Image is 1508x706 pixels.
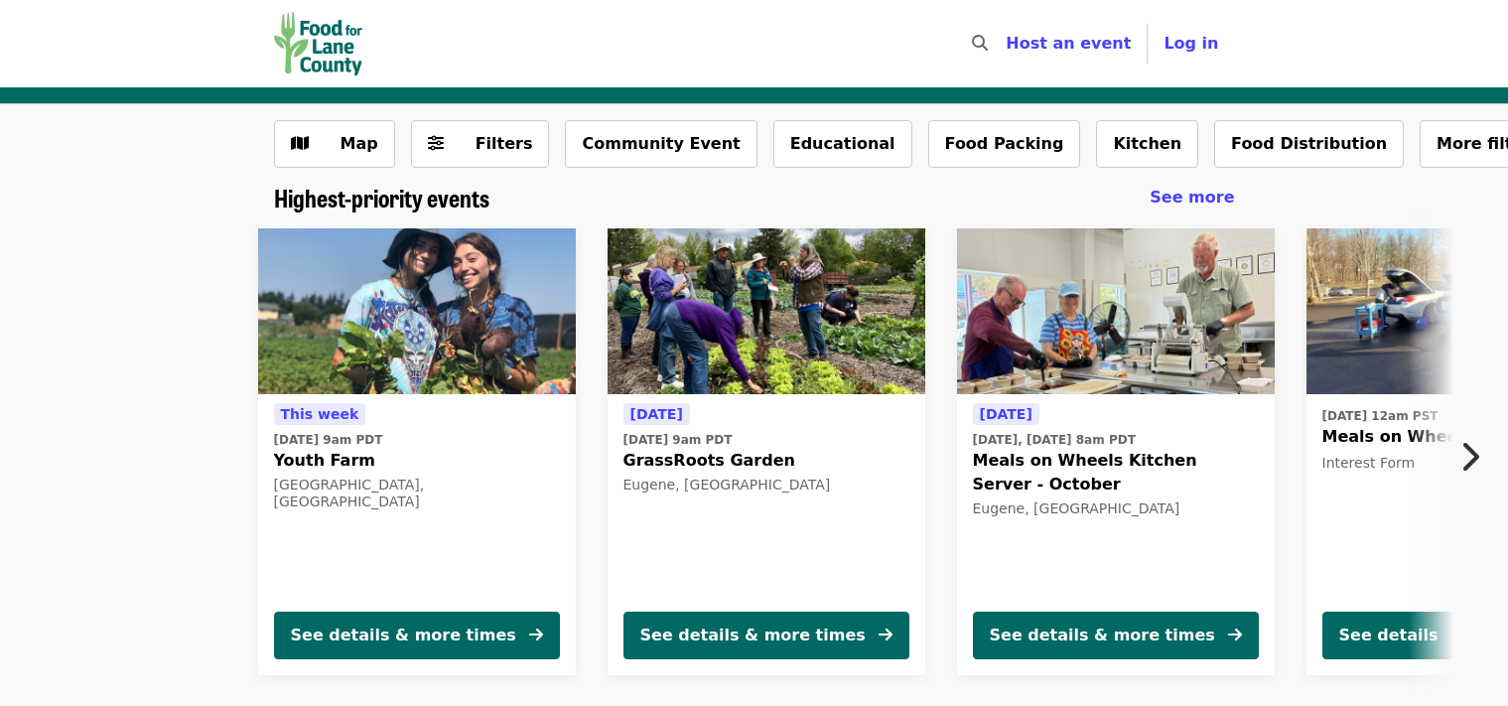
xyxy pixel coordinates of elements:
time: [DATE] 9am PDT [274,431,383,449]
span: Map [341,134,378,153]
button: Filters (0 selected) [411,120,550,168]
div: Eugene, [GEOGRAPHIC_DATA] [623,477,909,494]
img: Food for Lane County - Home [274,12,363,75]
i: chevron-right icon [1459,438,1479,476]
button: See details & more times [623,612,909,659]
div: See details & more times [291,624,516,647]
a: See details for "Youth Farm" [258,228,576,675]
span: Meals on Wheels Kitchen Server - October [973,449,1259,496]
span: Log in [1164,34,1218,53]
span: Youth Farm [274,449,560,473]
i: search icon [972,34,988,53]
div: See details [1339,624,1439,647]
button: Next item [1442,429,1508,485]
button: Show map view [274,120,395,168]
input: Search [1000,20,1016,68]
time: [DATE] 12am PST [1322,407,1439,425]
span: Highest-priority events [274,180,489,214]
i: sliders-h icon [428,134,444,153]
button: Food Packing [928,120,1081,168]
i: arrow-right icon [1228,626,1242,644]
a: Highest-priority events [274,184,489,212]
img: Meals on Wheels Kitchen Server - October organized by Food for Lane County [957,228,1275,395]
a: Host an event [1006,34,1131,53]
button: Log in [1148,24,1234,64]
button: Community Event [565,120,756,168]
a: See more [1150,186,1234,210]
img: GrassRoots Garden organized by Food for Lane County [608,228,925,395]
button: See details & more times [274,612,560,659]
div: See details & more times [640,624,866,647]
div: Highest-priority events [258,184,1251,212]
i: arrow-right icon [879,626,892,644]
div: See details & more times [990,624,1215,647]
span: Interest Form [1322,455,1416,471]
a: See details for "Meals on Wheels Kitchen Server - October" [957,228,1275,675]
span: GrassRoots Garden [623,449,909,473]
img: Youth Farm organized by Food for Lane County [258,228,576,395]
button: Kitchen [1096,120,1198,168]
i: map icon [291,134,309,153]
span: This week [281,406,359,422]
time: [DATE], [DATE] 8am PDT [973,431,1136,449]
button: Educational [773,120,912,168]
span: See more [1150,188,1234,207]
i: arrow-right icon [529,626,543,644]
time: [DATE] 9am PDT [623,431,733,449]
button: Food Distribution [1214,120,1404,168]
div: Eugene, [GEOGRAPHIC_DATA] [973,500,1259,517]
span: Filters [476,134,533,153]
div: [GEOGRAPHIC_DATA], [GEOGRAPHIC_DATA] [274,477,560,510]
span: [DATE] [630,406,683,422]
span: [DATE] [980,406,1032,422]
button: See details & more times [973,612,1259,659]
a: See details for "GrassRoots Garden" [608,228,925,675]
